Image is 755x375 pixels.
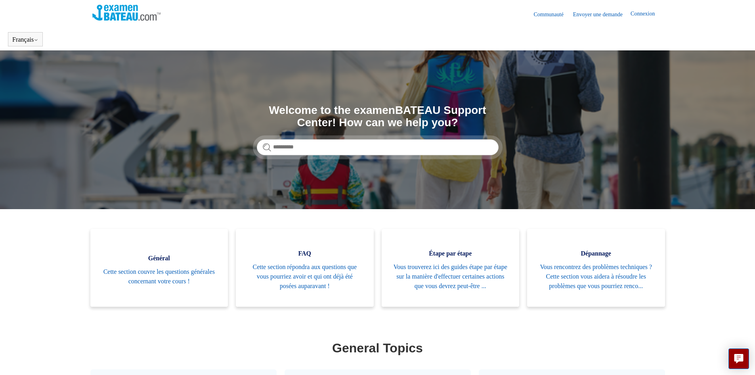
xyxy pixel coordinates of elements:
[236,229,374,307] a: FAQ Cette section répondra aux questions que vous pourriez avoir et qui ont déjà été posées aupar...
[257,104,499,129] h1: Welcome to the examenBATEAU Support Center! How can we help you?
[527,229,665,307] a: Dépannage Vous rencontrez des problèmes techniques ? Cette section vous aidera à résoudre les pro...
[102,254,216,263] span: Général
[102,267,216,286] span: Cette section couvre les questions générales concernant votre cours !
[394,262,508,291] span: Vous trouverez ici des guides étape par étape sur la manière d'effectuer certaines actions que vo...
[248,262,362,291] span: Cette section répondra aux questions que vous pourriez avoir et qui ont déjà été posées auparavant !
[92,5,161,21] img: Page d’accueil du Centre d’aide Examen Bateau
[248,249,362,258] span: FAQ
[394,249,508,258] span: Étape par étape
[92,338,663,358] h1: General Topics
[533,10,571,19] a: Communauté
[539,262,653,291] span: Vous rencontrez des problèmes techniques ? Cette section vous aidera à résoudre les problèmes que...
[382,229,520,307] a: Étape par étape Vous trouverez ici des guides étape par étape sur la manière d'effectuer certaine...
[12,36,38,43] button: Français
[728,348,749,369] button: Live chat
[90,229,228,307] a: Général Cette section couvre les questions générales concernant votre cours !
[573,10,631,19] a: Envoyer une demande
[539,249,653,258] span: Dépannage
[257,139,499,155] input: Rechercher
[631,10,663,19] a: Connexion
